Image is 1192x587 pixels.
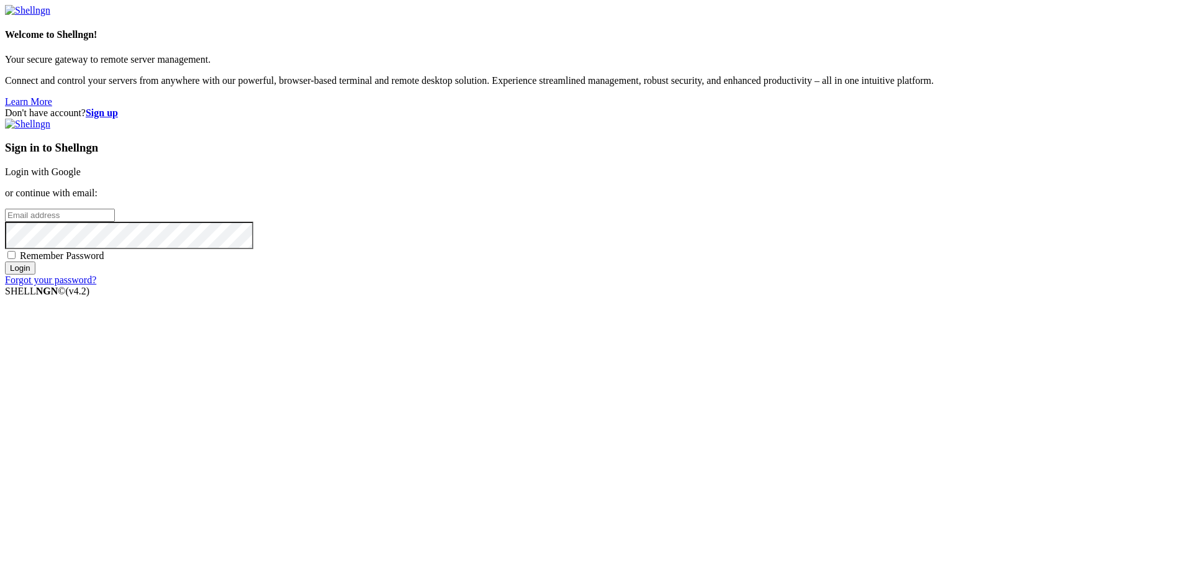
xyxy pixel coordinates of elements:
[5,286,89,296] span: SHELL ©
[5,75,1187,86] p: Connect and control your servers from anywhere with our powerful, browser-based terminal and remo...
[5,275,96,285] a: Forgot your password?
[86,107,118,118] a: Sign up
[5,209,115,222] input: Email address
[5,141,1187,155] h3: Sign in to Shellngn
[20,250,104,261] span: Remember Password
[36,286,58,296] b: NGN
[5,119,50,130] img: Shellngn
[5,188,1187,199] p: or continue with email:
[5,166,81,177] a: Login with Google
[5,5,50,16] img: Shellngn
[66,286,90,296] span: 4.2.0
[5,54,1187,65] p: Your secure gateway to remote server management.
[5,262,35,275] input: Login
[7,251,16,259] input: Remember Password
[5,96,52,107] a: Learn More
[5,107,1187,119] div: Don't have account?
[5,29,1187,40] h4: Welcome to Shellngn!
